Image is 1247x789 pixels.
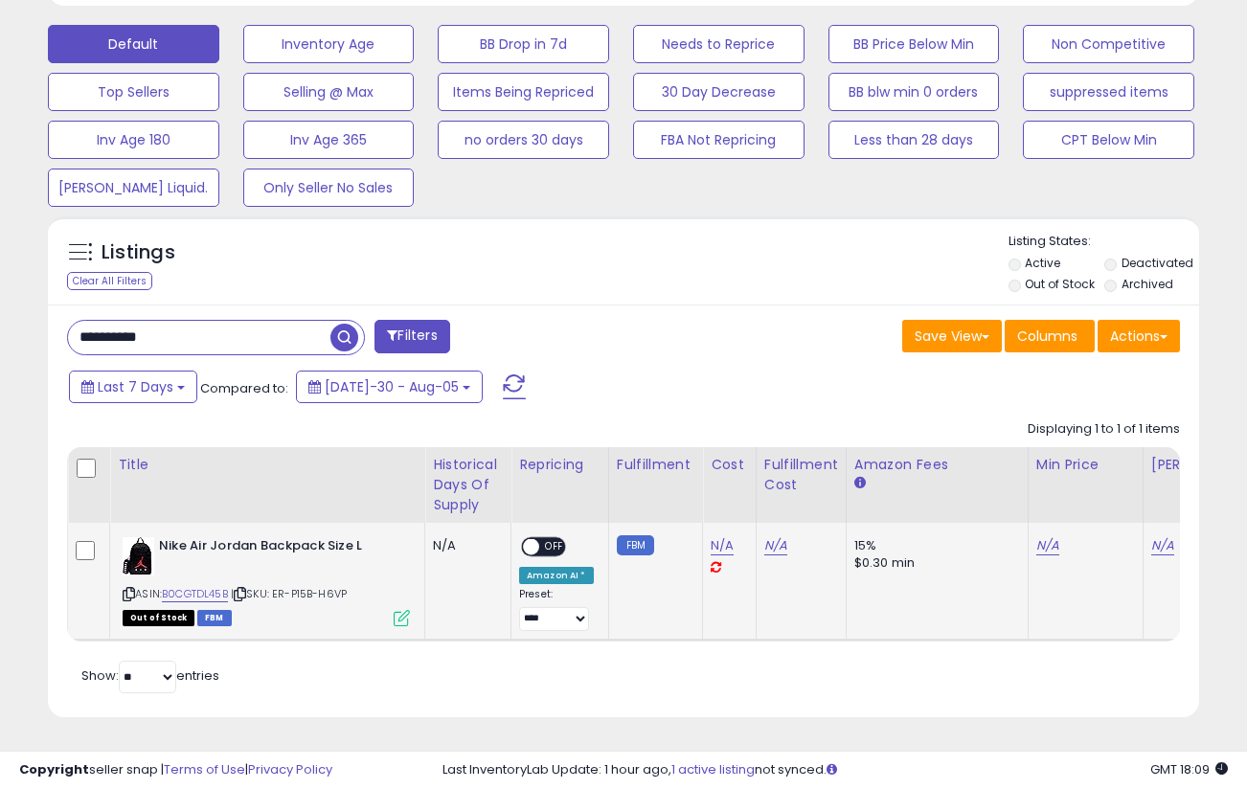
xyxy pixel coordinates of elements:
div: Amazon Fees [854,455,1020,475]
button: Last 7 Days [69,371,197,403]
button: Default [48,25,219,63]
button: Only Seller No Sales [243,169,415,207]
button: Less than 28 days [828,121,1000,159]
label: Deactivated [1122,255,1193,271]
div: ASIN: [123,537,410,624]
a: N/A [1036,536,1059,555]
button: [PERSON_NAME] Liquid. [48,169,219,207]
button: Non Competitive [1023,25,1194,63]
div: Title [118,455,417,475]
button: Save View [902,320,1002,352]
button: CPT Below Min [1023,121,1194,159]
strong: Copyright [19,760,89,778]
button: Actions [1098,320,1180,352]
a: Privacy Policy [248,760,332,778]
button: 30 Day Decrease [633,73,805,111]
span: 2025-08-13 18:09 GMT [1150,760,1228,778]
div: Amazon AI * [519,567,594,584]
a: N/A [764,536,787,555]
a: 1 active listing [671,760,755,778]
a: N/A [1151,536,1174,555]
a: N/A [711,536,734,555]
div: Historical Days Of Supply [433,455,503,515]
button: Inv Age 180 [48,121,219,159]
img: 316O+4BvuaL._SL40_.jpg [123,537,154,575]
div: Fulfillment Cost [764,455,838,495]
div: Fulfillment [617,455,694,475]
span: Show: entries [81,666,219,685]
small: FBM [617,535,654,555]
button: Filters [374,320,449,353]
span: Columns [1017,327,1077,346]
button: no orders 30 days [438,121,609,159]
button: suppressed items [1023,73,1194,111]
div: N/A [433,537,496,554]
button: Needs to Reprice [633,25,805,63]
div: Displaying 1 to 1 of 1 items [1028,420,1180,439]
div: Repricing [519,455,601,475]
button: BB Drop in 7d [438,25,609,63]
small: Amazon Fees. [854,475,866,492]
div: seller snap | | [19,761,332,779]
button: Items Being Repriced [438,73,609,111]
a: B0CGTDL45B [162,586,228,602]
div: Min Price [1036,455,1135,475]
div: $0.30 min [854,554,1013,572]
div: Cost [711,455,748,475]
button: BB Price Below Min [828,25,1000,63]
button: Selling @ Max [243,73,415,111]
button: Inv Age 365 [243,121,415,159]
span: All listings that are currently out of stock and unavailable for purchase on Amazon [123,610,194,626]
p: Listing States: [1009,233,1200,251]
span: OFF [539,539,570,555]
span: [DATE]-30 - Aug-05 [325,377,459,396]
span: | SKU: ER-P15B-H6VP [231,586,347,601]
span: Compared to: [200,379,288,397]
b: Nike Air Jordan Backpack Size L [159,537,392,560]
button: BB blw min 0 orders [828,73,1000,111]
a: Terms of Use [164,760,245,778]
h5: Listings [102,239,175,266]
div: Clear All Filters [67,272,152,290]
span: FBM [197,610,232,626]
div: 15% [854,537,1013,554]
button: [DATE]-30 - Aug-05 [296,371,483,403]
label: Out of Stock [1025,276,1095,292]
span: Last 7 Days [98,377,173,396]
label: Active [1025,255,1060,271]
button: Columns [1005,320,1095,352]
button: Top Sellers [48,73,219,111]
button: Inventory Age [243,25,415,63]
label: Archived [1122,276,1173,292]
button: FBA Not Repricing [633,121,805,159]
div: Last InventoryLab Update: 1 hour ago, not synced. [442,761,1228,779]
div: Preset: [519,588,594,631]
